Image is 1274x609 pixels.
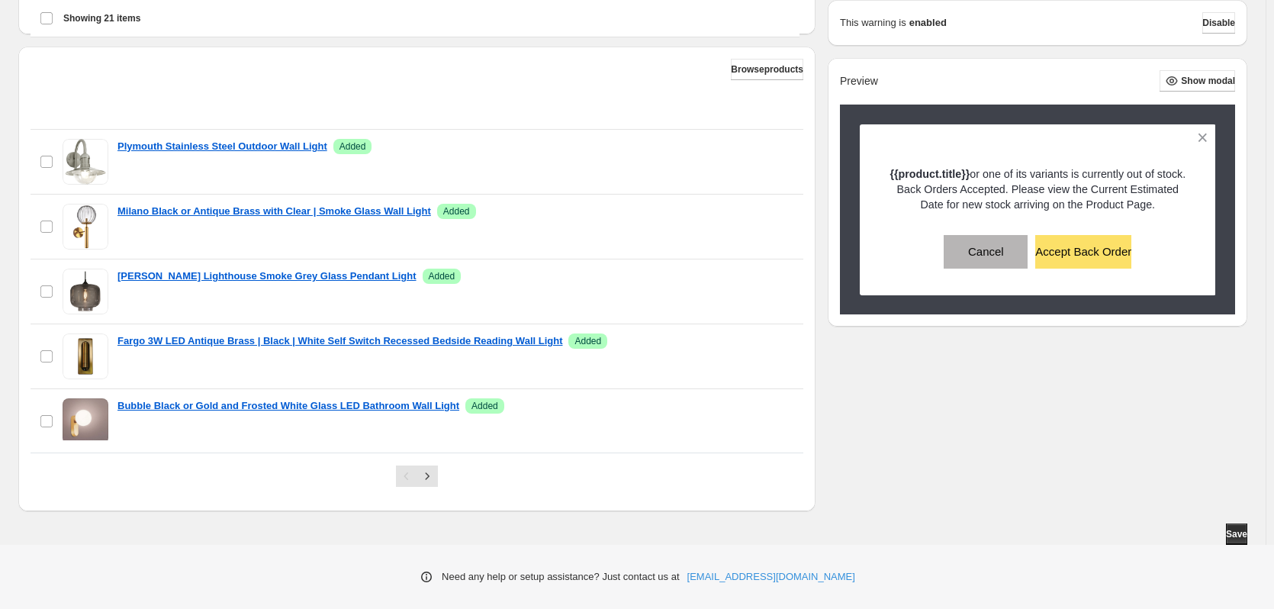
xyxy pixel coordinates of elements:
a: [PERSON_NAME] Lighthouse Smoke Grey Glass Pendant Light [117,269,417,284]
img: Fargo 3W LED Antique Brass | Black | White Self Switch Recessed Bedside Reading Wall Light [63,333,108,379]
button: Accept Back Order [1035,235,1131,269]
img: Elza Lighthouse Smoke Grey Glass Pendant Light [63,269,108,314]
span: Added [339,140,366,153]
button: Save [1226,524,1247,545]
img: Plymouth Stainless Steel Outdoor Wall Light [63,139,108,185]
span: Disable [1202,17,1235,29]
nav: Pagination [396,466,438,487]
p: This warning is [840,15,906,31]
span: Added [429,270,455,282]
a: Bubble Black or Gold and Frosted White Glass LED Bathroom Wall Light [117,398,459,414]
span: Save [1226,528,1247,540]
p: or one of its variants is currently out of stock. Back Orders Accepted. Please view the Current E... [886,166,1189,212]
a: Plymouth Stainless Steel Outdoor Wall Light [117,139,327,154]
a: Fargo 3W LED Antique Brass | Black | White Self Switch Recessed Bedside Reading Wall Light [117,333,562,349]
span: Show modal [1181,75,1235,87]
button: Cancel [944,235,1028,269]
a: Milano Black or Antique Brass with Clear | Smoke Glass Wall Light [117,204,431,219]
a: [EMAIL_ADDRESS][DOMAIN_NAME] [687,569,855,585]
span: Browse products [731,63,803,76]
img: Milano Black or Antique Brass with Clear | Smoke Glass Wall Light [63,204,108,250]
span: Added [471,400,498,412]
button: Next [417,466,438,487]
button: Browseproducts [731,59,803,80]
strong: {{product.title}} [890,168,970,180]
button: Show modal [1160,70,1235,92]
span: Showing 21 items [63,12,140,24]
button: Disable [1202,12,1235,34]
span: Added [443,205,470,217]
img: Bubble Black or Gold and Frosted White Glass LED Bathroom Wall Light [63,398,108,444]
h2: Preview [840,75,878,88]
strong: enabled [909,15,947,31]
span: Added [574,335,601,347]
